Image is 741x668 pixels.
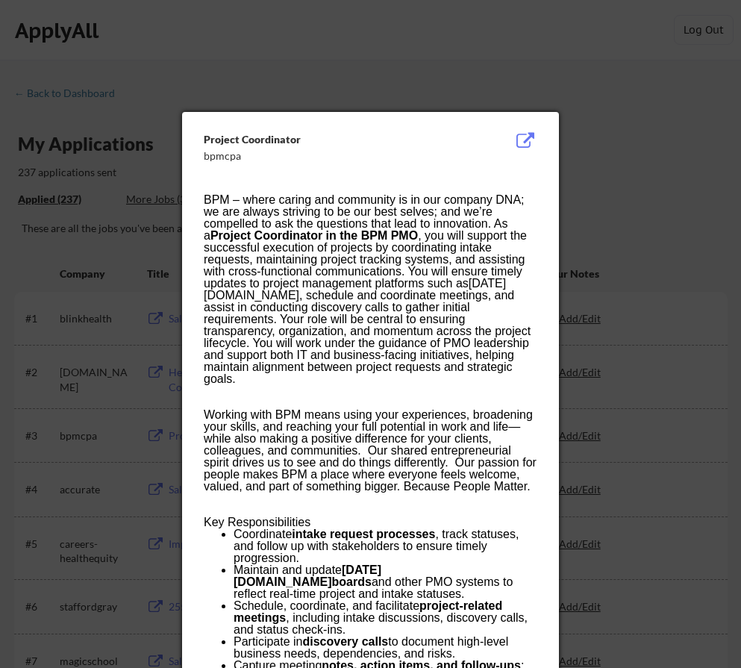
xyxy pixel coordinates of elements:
a: [DATE][DOMAIN_NAME] [204,277,506,302]
b: project-related meetings [234,599,502,624]
li: Participate in to document high-level business needs, dependencies, and risks. [234,636,537,660]
li: Schedule, coordinate, and facilitate , including intake discussions, discovery calls, and status ... [234,600,537,636]
li: Maintain and update and other PMO systems to reflect real-time project and intake statuses. [234,564,537,600]
div: Project Coordinator [204,132,462,147]
b: boards [234,564,381,588]
div: Working with BPM means using your experiences, broadening your skills, and reaching your full pot... [204,409,537,493]
li: Coordinate , track statuses, and follow up with stakeholders to ensure timely progression. [234,528,537,564]
b: discovery calls [303,635,389,648]
a: [DATE][DOMAIN_NAME] [234,564,381,588]
div: bpmcpa [204,149,462,163]
h3: Key Responsibilities [204,516,537,528]
div: BPM – where caring and community is in our company DNA; we are always striving to be our best sel... [204,194,537,385]
b: Project Coordinator in the BPM PMO [210,229,418,242]
b: intake request processes [292,528,435,540]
